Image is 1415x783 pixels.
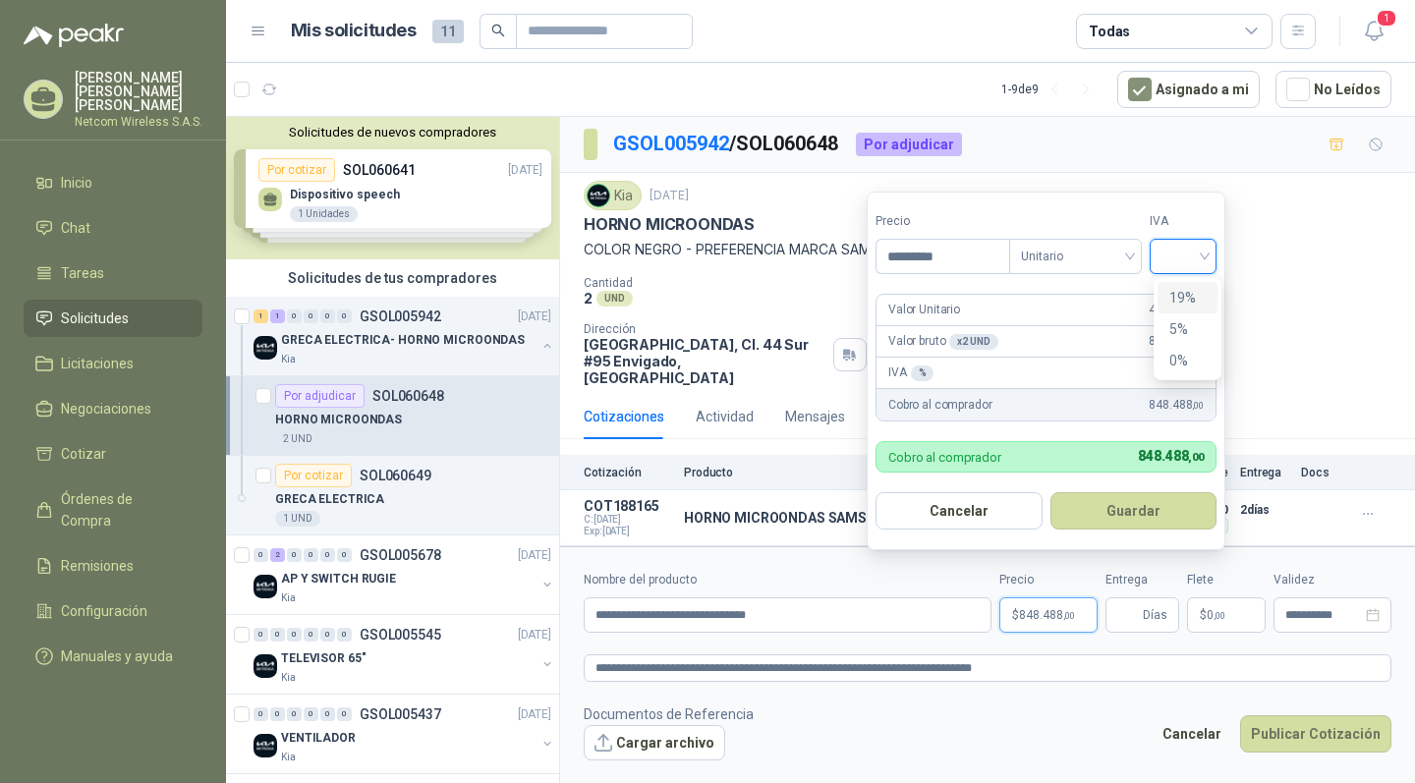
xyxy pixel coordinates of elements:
[584,406,664,427] div: Cotizaciones
[287,309,302,323] div: 0
[584,276,867,290] p: Cantidad
[584,322,825,336] p: Dirección
[254,548,268,562] div: 0
[650,187,689,205] p: [DATE]
[254,623,555,686] a: 0 0 0 0 0 0 GSOL005545[DATE] Company LogoTELEVISOR 65"Kia
[613,132,729,155] a: GSOL005942
[254,336,277,360] img: Company Logo
[226,376,559,456] a: Por adjudicarSOL060648HORNO MICROONDAS2 UND
[518,705,551,724] p: [DATE]
[281,670,296,686] p: Kia
[613,129,840,159] p: / SOL060648
[1240,715,1391,753] button: Publicar Cotización
[24,300,202,337] a: Solicitudes
[1152,715,1232,753] button: Cancelar
[24,164,202,201] a: Inicio
[254,628,268,642] div: 0
[1169,318,1206,340] div: 5%
[876,492,1043,530] button: Cancelar
[684,510,958,528] p: HORNO MICROONDAS SAMSUNG 40 LTS
[254,734,277,757] img: Company Logo
[1207,609,1225,621] span: 0
[491,24,505,37] span: search
[61,172,92,194] span: Inicio
[281,352,296,367] p: Kia
[1275,71,1391,108] button: No Leídos
[1021,242,1130,271] span: Unitario
[61,443,106,465] span: Cotizar
[1240,498,1289,522] p: 2 días
[1105,571,1179,589] label: Entrega
[360,469,431,482] p: SOL060649
[372,389,444,403] p: SOL060648
[337,309,352,323] div: 0
[888,332,998,351] p: Valor bruto
[75,71,202,112] p: [PERSON_NAME] [PERSON_NAME] [PERSON_NAME]
[876,212,1009,231] label: Precio
[1158,282,1217,313] div: 19%
[1149,396,1204,415] span: 848.488
[584,466,672,479] p: Cotización
[24,209,202,247] a: Chat
[281,729,356,748] p: VENTILADOR
[320,707,335,721] div: 0
[281,331,525,350] p: GRECA ELECTRICA- HORNO MICROONDAS
[596,291,633,307] div: UND
[337,628,352,642] div: 0
[584,526,672,537] span: Exp: [DATE]
[254,543,555,606] a: 0 2 0 0 0 0 GSOL005678[DATE] Company LogoAP Y SWITCH RUGIEKia
[226,259,559,297] div: Solicitudes de tus compradores
[226,117,559,259] div: Solicitudes de nuevos compradoresPor cotizarSOL060641[DATE] Dispositivo speech1 UnidadesPor cotiz...
[304,548,318,562] div: 0
[61,262,104,284] span: Tareas
[61,488,184,531] span: Órdenes de Compra
[888,396,991,415] p: Cobro al comprador
[584,181,642,210] div: Kia
[254,309,268,323] div: 1
[270,548,285,562] div: 2
[291,17,417,45] h1: Mis solicitudes
[684,466,1038,479] p: Producto
[234,125,551,140] button: Solicitudes de nuevos compradores
[1376,9,1397,28] span: 1
[24,638,202,675] a: Manuales y ayuda
[1158,345,1217,376] div: 0%
[584,703,754,725] p: Documentos de Referencia
[1187,597,1266,633] p: $ 0,00
[584,725,725,760] button: Cargar archivo
[24,435,202,473] a: Cotizar
[287,707,302,721] div: 0
[1149,301,1204,319] span: 424.244
[75,116,202,128] p: Netcom Wireless S.A.S.
[696,406,754,427] div: Actividad
[61,353,134,374] span: Licitaciones
[518,308,551,326] p: [DATE]
[281,649,366,668] p: TELEVISOR 65"
[61,600,147,622] span: Configuración
[1192,400,1204,411] span: ,00
[888,364,934,382] p: IVA
[1019,609,1075,621] span: 848.488
[1149,332,1204,351] span: 848.488
[226,456,559,535] a: Por cotizarSOL060649GRECA ELECTRICA1 UND
[254,702,555,765] a: 0 0 0 0 0 0 GSOL005437[DATE] Company LogoVENTILADORKia
[999,597,1098,633] p: $848.488,00
[1187,571,1266,589] label: Flete
[360,707,441,721] p: GSOL005437
[1200,609,1207,621] span: $
[999,571,1098,589] label: Precio
[518,626,551,644] p: [DATE]
[24,592,202,630] a: Configuración
[275,490,384,509] p: GRECA ELECTRICA
[432,20,464,43] span: 11
[275,384,365,408] div: Por adjudicar
[24,254,202,292] a: Tareas
[584,514,672,526] span: C: [DATE]
[584,214,755,235] p: HORNO MICROONDAS
[888,451,1001,464] p: Cobro al comprador
[1150,212,1217,231] label: IVA
[1273,571,1391,589] label: Validez
[275,464,352,487] div: Por cotizar
[785,406,845,427] div: Mensajes
[1001,74,1102,105] div: 1 - 9 de 9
